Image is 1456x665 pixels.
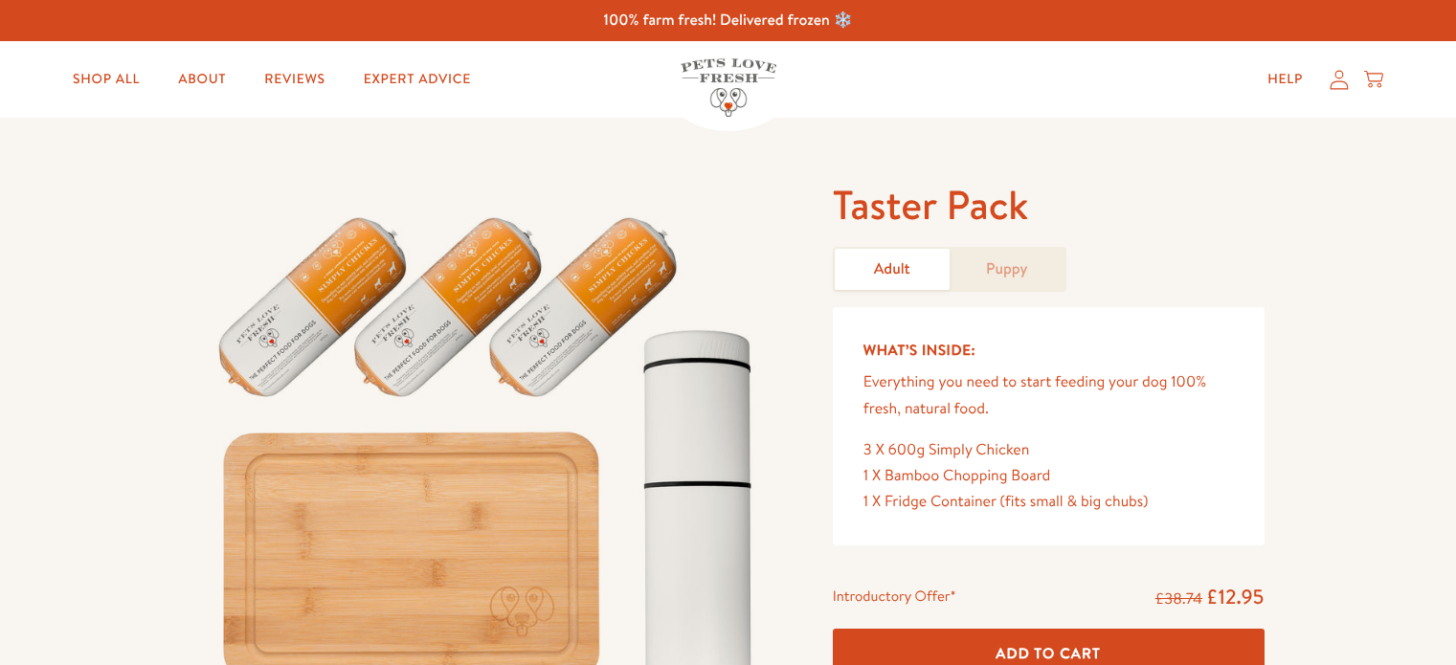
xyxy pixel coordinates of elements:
[863,369,1234,421] p: Everything you need to start feeding your dog 100% fresh, natural food.
[833,179,1265,232] h1: Taster Pack
[835,249,950,290] a: Adult
[863,338,1234,363] h5: What’s Inside:
[348,60,486,99] a: Expert Advice
[1206,583,1265,610] span: £12.95
[57,60,155,99] a: Shop All
[863,489,1234,515] div: 1 X Fridge Container (fits small & big chubs)
[950,249,1064,290] a: Puppy
[996,643,1101,663] span: Add To Cart
[1155,588,1202,610] s: £38.74
[249,60,340,99] a: Reviews
[1252,60,1318,99] a: Help
[833,584,956,612] div: Introductory Offer*
[863,465,1051,486] span: 1 X Bamboo Chopping Board
[163,60,241,99] a: About
[863,437,1234,463] div: 3 X 600g Simply Chicken
[681,58,776,117] img: Pets Love Fresh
